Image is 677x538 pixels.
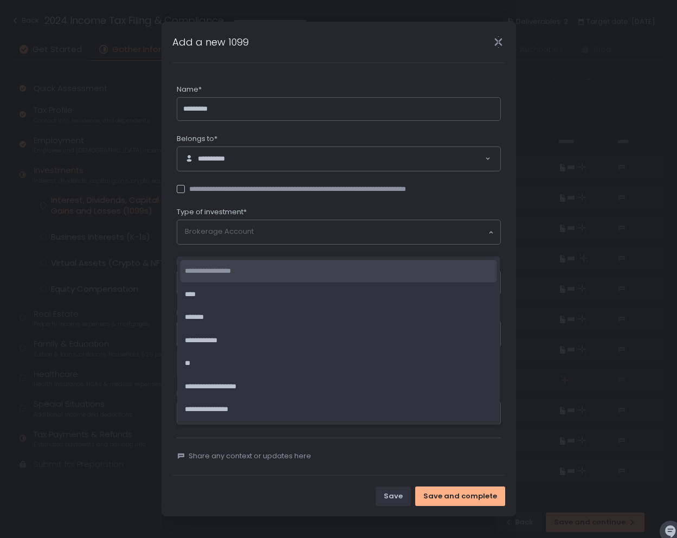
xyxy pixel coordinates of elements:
div: Save and complete [423,491,497,501]
span: Share any context or updates here [189,451,311,461]
div: Save [384,491,403,501]
button: Save [376,486,411,506]
span: Form(s)* [177,308,208,318]
span: Type of investment* [177,207,247,217]
span: Name* [177,85,202,94]
div: Close [481,36,516,48]
h1: Add a new 1099 [172,35,249,49]
input: Search for option [237,153,485,164]
div: Search for option [177,147,500,171]
span: Belongs to* [177,134,217,144]
div: Search for option [177,220,500,244]
span: Form type* [177,258,215,267]
input: Search for option [185,227,487,238]
span: If this investment is closed, enter the approximate end date. [177,389,386,399]
button: Save and complete [415,486,505,506]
